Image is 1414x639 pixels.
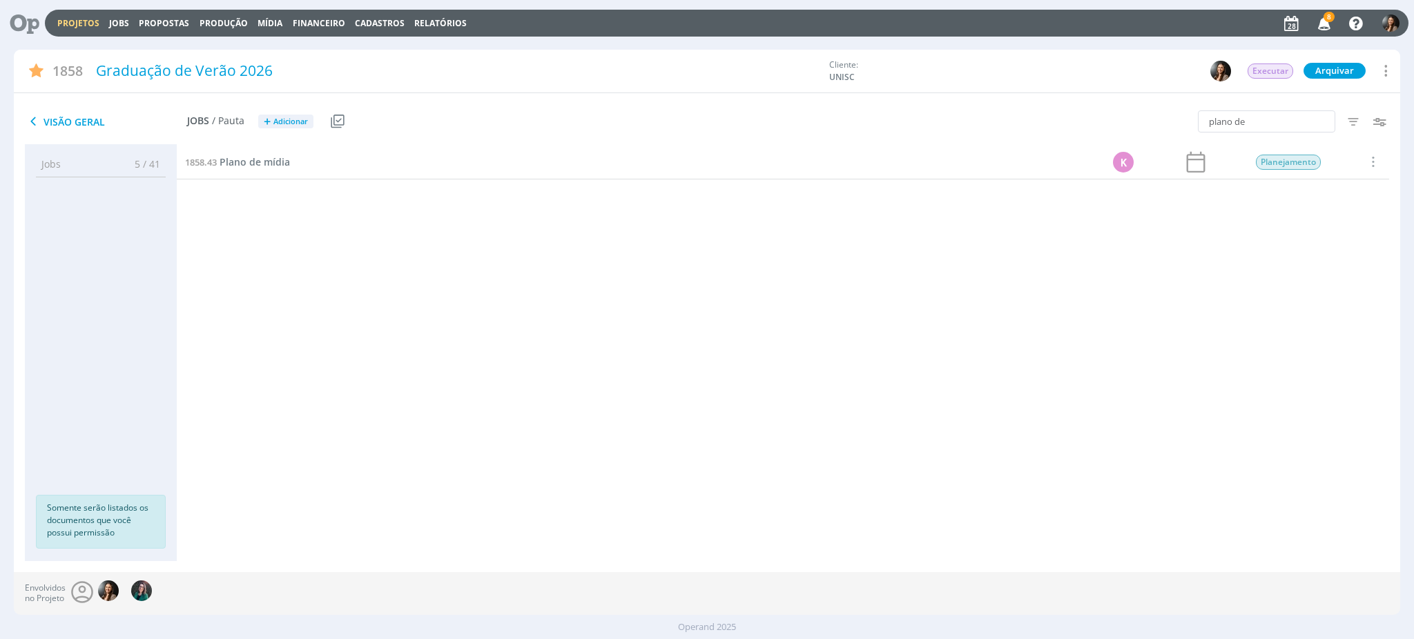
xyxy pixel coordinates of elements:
button: +Adicionar [258,115,313,129]
span: UNISC [829,71,933,83]
div: Graduação de Verão 2026 [91,55,822,87]
span: Jobs [187,115,209,127]
img: B [98,580,119,601]
p: Somente serão listados os documentos que você possui permissão [47,502,155,539]
button: 8 [1309,11,1337,36]
span: Jobs [41,157,61,171]
button: Produção [195,18,252,29]
img: B [1210,61,1231,81]
button: Projetos [53,18,104,29]
img: B [1382,14,1400,32]
a: 1858.43Plano de mídia [185,155,290,170]
span: 8 [1324,12,1335,22]
button: Financeiro [289,18,349,29]
div: K [1114,152,1134,173]
a: Financeiro [293,17,345,29]
input: Busca [1198,110,1335,132]
div: Cliente: [829,59,1162,83]
a: Projetos [57,17,99,29]
button: Relatórios [410,18,471,29]
span: Visão Geral [25,113,187,130]
span: Adicionar [273,117,308,126]
span: 1858 [52,61,83,81]
span: Envolvidos no Projeto [25,583,66,603]
span: Cadastros [355,17,405,29]
span: Planejamento [1257,155,1321,170]
a: Relatórios [414,17,467,29]
span: Plano de mídia [220,155,290,168]
span: Executar [1248,63,1293,79]
a: Jobs [109,17,129,29]
span: Propostas [139,17,189,29]
span: 5 / 41 [124,157,160,171]
a: Produção [200,17,248,29]
button: Propostas [135,18,193,29]
span: / Pauta [212,115,244,127]
img: R [131,580,152,601]
button: B [1210,60,1232,82]
span: + [264,115,271,129]
button: Executar [1247,63,1294,79]
button: Jobs [105,18,133,29]
button: B [1382,11,1400,35]
button: Mídia [253,18,287,29]
a: Mídia [258,17,282,29]
button: Cadastros [351,18,409,29]
span: 1858.43 [185,156,217,168]
button: Arquivar [1304,63,1366,79]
